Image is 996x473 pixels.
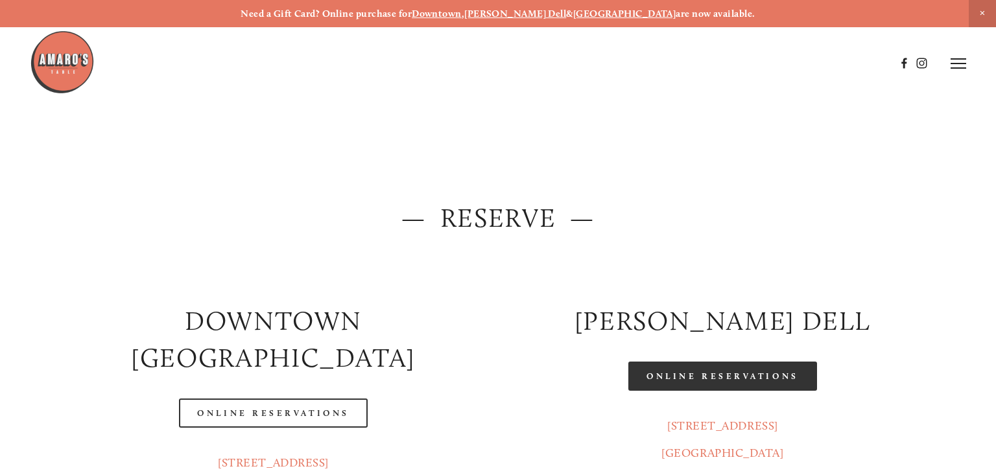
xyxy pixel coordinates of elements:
[30,30,95,95] img: Amaro's Table
[566,8,573,19] strong: &
[573,8,676,19] a: [GEOGRAPHIC_DATA]
[462,8,464,19] strong: ,
[628,362,816,391] a: Online Reservations
[60,200,936,236] h2: — Reserve —
[60,303,487,376] h2: Downtown [GEOGRAPHIC_DATA]
[676,8,755,19] strong: are now available.
[179,398,367,428] a: Online Reservations
[412,8,462,19] a: Downtown
[667,419,778,433] a: [STREET_ADDRESS]
[218,456,329,470] a: [STREET_ADDRESS]
[661,446,783,460] a: [GEOGRAPHIC_DATA]
[464,8,566,19] a: [PERSON_NAME] Dell
[241,8,412,19] strong: Need a Gift Card? Online purchase for
[509,303,936,340] h2: [PERSON_NAME] DELL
